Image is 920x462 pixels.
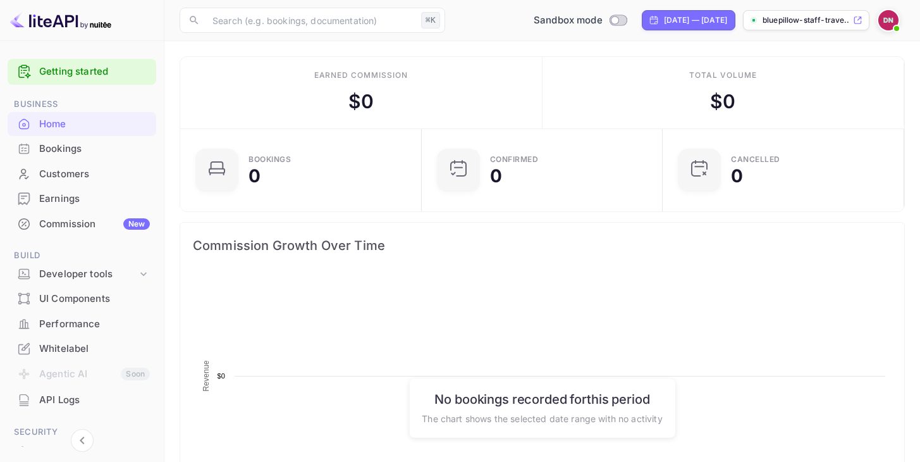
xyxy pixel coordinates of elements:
[314,70,408,81] div: Earned commission
[421,12,440,28] div: ⌘K
[8,59,156,85] div: Getting started
[8,162,156,187] div: Customers
[664,15,727,26] div: [DATE] — [DATE]
[8,112,156,137] div: Home
[248,156,291,163] div: Bookings
[534,13,603,28] span: Sandbox mode
[348,87,374,116] div: $ 0
[8,97,156,111] span: Business
[8,212,156,237] div: CommissionNew
[8,337,156,360] a: Whitelabel
[529,13,632,28] div: Switch to Production mode
[8,187,156,210] a: Earnings
[39,317,150,332] div: Performance
[689,70,757,81] div: Total volume
[39,267,137,282] div: Developer tools
[8,287,156,311] div: UI Components
[205,8,416,33] input: Search (e.g. bookings, documentation)
[710,87,735,116] div: $ 0
[8,212,156,235] a: CommissionNew
[71,429,94,452] button: Collapse navigation
[39,65,150,79] a: Getting started
[8,162,156,185] a: Customers
[8,388,156,413] div: API Logs
[8,337,156,361] div: Whitelabel
[8,287,156,310] a: UI Components
[731,167,743,185] div: 0
[490,156,539,163] div: Confirmed
[39,444,150,459] div: Team management
[202,360,211,391] text: Revenue
[193,235,892,256] span: Commission Growth Over Time
[422,411,662,425] p: The chart shows the selected date range with no activity
[8,249,156,263] span: Build
[8,312,156,335] a: Performance
[39,393,150,408] div: API Logs
[248,167,261,185] div: 0
[10,10,111,30] img: LiteAPI logo
[8,187,156,211] div: Earnings
[39,117,150,132] div: Home
[8,388,156,411] a: API Logs
[39,292,150,306] div: UI Components
[39,167,150,182] div: Customers
[39,142,150,156] div: Bookings
[8,263,156,285] div: Developer tools
[8,137,156,160] a: Bookings
[763,15,850,26] p: bluepillow-staff-trave...
[8,137,156,161] div: Bookings
[422,391,662,406] h6: No bookings recorded for this period
[8,112,156,135] a: Home
[8,312,156,337] div: Performance
[878,10,899,30] img: Dom Newboult
[490,167,502,185] div: 0
[123,218,150,230] div: New
[39,342,150,356] div: Whitelabel
[39,217,150,232] div: Commission
[39,192,150,206] div: Earnings
[217,372,225,380] text: $0
[8,425,156,439] span: Security
[731,156,780,163] div: CANCELLED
